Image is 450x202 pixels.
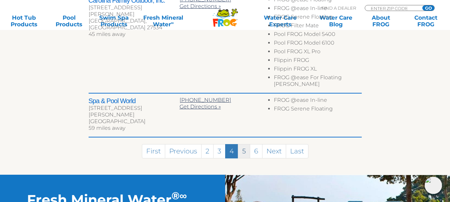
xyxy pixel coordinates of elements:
[89,31,125,37] span: 45 miles away
[225,144,238,158] a: 4
[274,31,361,40] li: Pool FROG Model 5400
[274,22,361,31] li: FROG Filter Mate
[422,5,434,11] input: GO
[89,18,180,31] div: [GEOGRAPHIC_DATA], [GEOGRAPHIC_DATA] 27534
[274,105,361,114] li: FROG Serene Floating
[425,177,442,194] img: openIcon
[89,105,180,118] div: [STREET_ADDRESS][PERSON_NAME]
[238,144,250,158] a: 5
[274,66,361,74] li: Flippin FROG XL
[7,14,42,28] a: Hot TubProducts
[363,14,398,28] a: AboutFROG
[180,3,221,9] a: Get Directions »
[370,5,415,11] input: Zip Code Form
[274,57,361,66] li: Flippin FROG
[89,4,180,18] div: [STREET_ADDRESS][PERSON_NAME]
[201,144,214,158] a: 2
[274,14,361,22] li: FROG Serene Floating
[180,189,187,202] sup: ∞
[89,118,180,125] div: [GEOGRAPHIC_DATA]
[89,125,125,131] span: 59 miles away
[180,103,221,110] a: Get Directions »
[408,14,443,28] a: ContactFROG
[213,144,225,158] a: 3
[274,74,361,90] li: FROG @ease For Floating [PERSON_NAME]
[274,40,361,48] li: Pool FROG Model 6100
[142,144,165,158] a: First
[89,97,180,105] h2: Spa & Pool World
[172,189,180,202] sup: ®
[250,144,262,158] a: 6
[165,144,202,158] a: Previous
[274,97,361,105] li: FROG @ease In-line
[274,48,361,57] li: Pool FROG XL Pro
[180,97,231,103] a: [PHONE_NUMBER]
[262,144,286,158] a: Next
[274,5,361,14] li: FROG @ease In-line
[286,144,308,158] a: Last
[52,14,87,28] a: PoolProducts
